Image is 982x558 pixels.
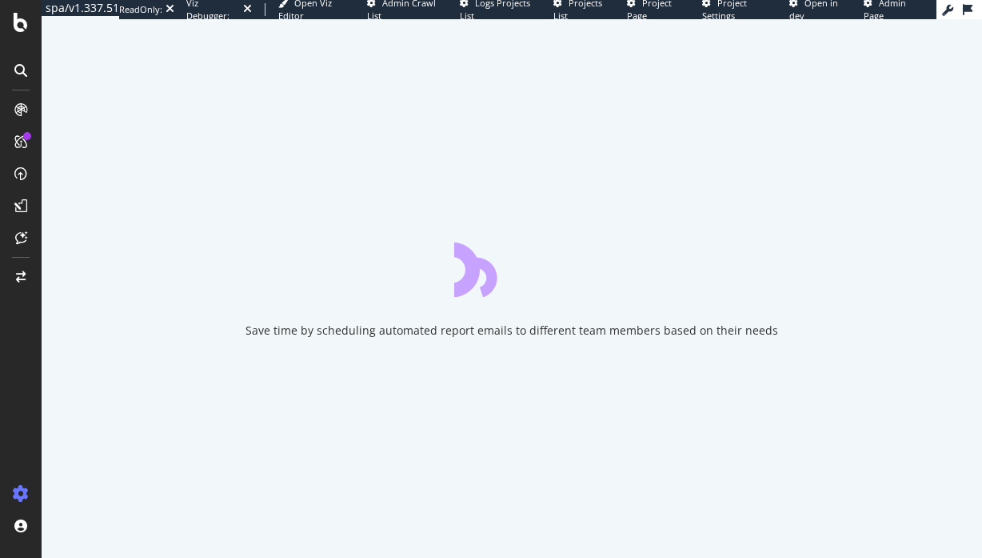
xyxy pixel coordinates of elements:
div: ReadOnly: [119,3,162,16]
div: animation [454,239,569,297]
div: Save time by scheduling automated report emails to different team members based on their needs [245,323,778,339]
